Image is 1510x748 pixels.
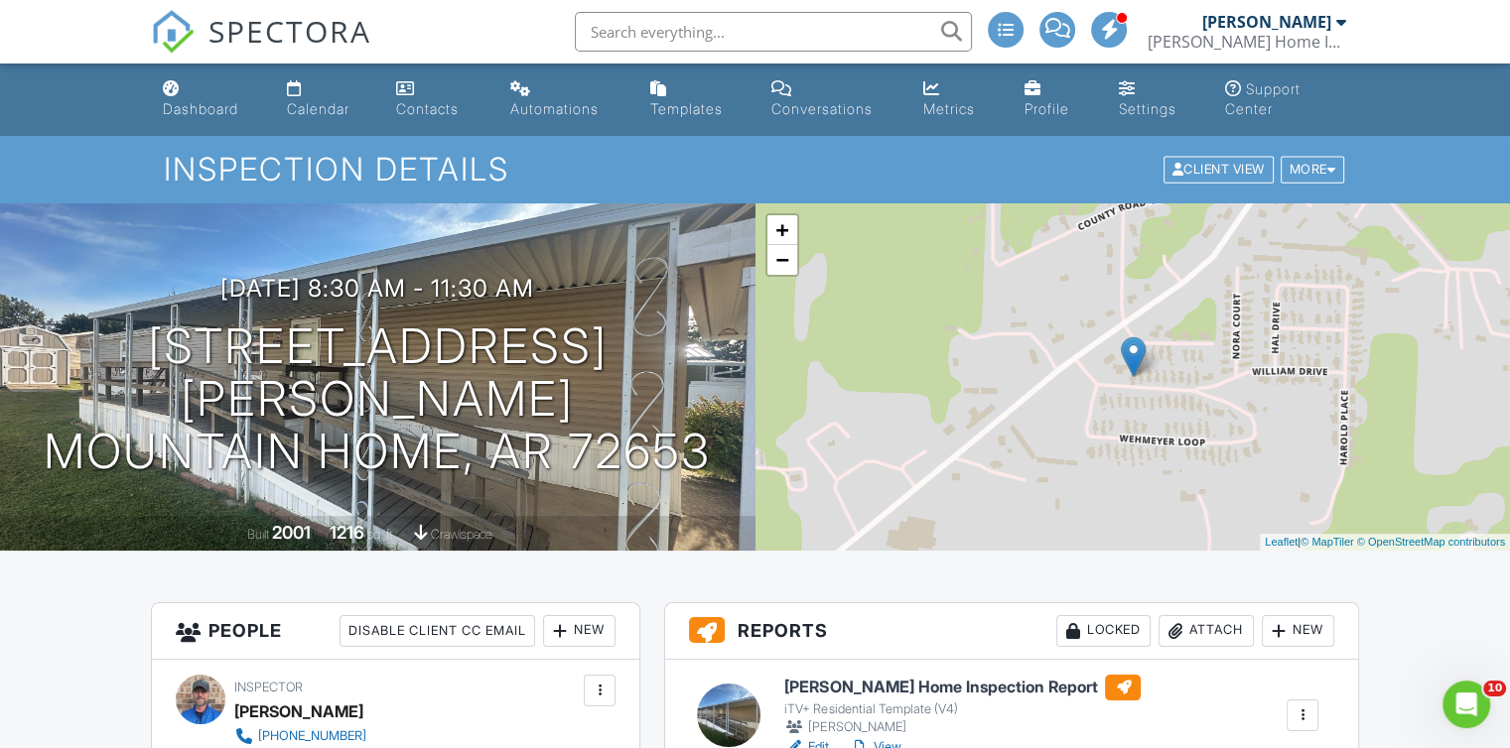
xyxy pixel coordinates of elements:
div: Disable Client CC Email [340,615,535,647]
div: New [543,615,616,647]
a: Calendar [279,71,372,128]
a: © OpenStreetMap contributors [1357,536,1505,548]
h1: Inspection Details [164,152,1346,187]
div: | [1260,534,1510,551]
div: New [1262,615,1334,647]
a: [PERSON_NAME] Home Inspection Report iTV+ Residential Template (V4) [PERSON_NAME] [784,675,1141,738]
a: [PHONE_NUMBER] [234,726,463,746]
div: Hooyer Home Inspections [1148,32,1346,52]
iframe: Intercom live chat [1442,681,1490,728]
div: Automations [509,100,598,117]
a: Dashboard [155,71,263,128]
a: Leaflet [1265,536,1298,548]
h3: Reports [665,603,1358,660]
a: Zoom in [767,215,797,245]
a: Client View [1162,161,1279,176]
div: [PERSON_NAME] [784,717,1141,737]
a: © MapTiler [1301,536,1354,548]
span: 10 [1483,681,1506,696]
div: Profile [1025,100,1069,117]
div: Conversations [771,100,873,117]
a: Conversations [763,71,900,128]
div: Locked [1056,615,1151,647]
span: Inspector [234,680,303,694]
a: Metrics [915,71,1001,128]
img: The Best Home Inspection Software - Spectora [151,10,195,54]
span: Built [247,527,269,542]
div: Metrics [923,100,975,117]
div: [PERSON_NAME] [234,696,363,726]
span: sq. ft. [367,527,395,542]
div: 2001 [272,522,311,543]
a: Support Center [1217,71,1355,128]
a: Automations (Advanced) [501,71,625,128]
div: iTV+ Residential Template (V4) [784,701,1141,717]
span: SPECTORA [208,10,371,52]
span: crawlspace [431,527,492,542]
h6: [PERSON_NAME] Home Inspection Report [784,675,1141,700]
h3: [DATE] 8:30 am - 11:30 am [220,275,534,302]
input: Search everything... [575,12,972,52]
a: Settings [1111,71,1201,128]
div: Settings [1119,100,1176,117]
a: Contacts [388,71,485,128]
a: Templates [642,71,748,128]
div: Dashboard [163,100,238,117]
div: Attach [1159,615,1254,647]
a: Company Profile [1017,71,1095,128]
h1: [STREET_ADDRESS][PERSON_NAME] Mountain Home, AR 72653 [32,320,724,477]
div: Client View [1164,157,1274,184]
div: Contacts [396,100,459,117]
div: Templates [650,100,723,117]
div: More [1281,157,1345,184]
div: 1216 [330,522,364,543]
h3: People [152,603,639,660]
div: [PHONE_NUMBER] [258,728,366,744]
div: Support Center [1225,80,1301,117]
div: Calendar [287,100,349,117]
a: SPECTORA [151,27,371,68]
a: Zoom out [767,245,797,275]
div: [PERSON_NAME] [1202,12,1331,32]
